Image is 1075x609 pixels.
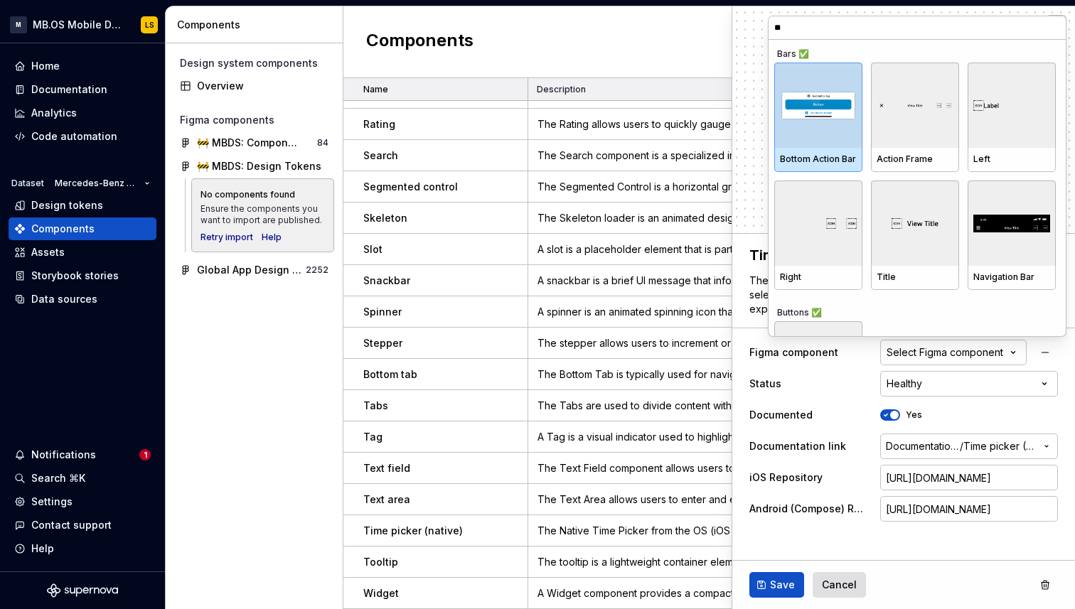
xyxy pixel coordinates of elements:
[780,153,857,165] div: Bottom Action Bar
[780,271,857,283] div: Right
[973,271,1050,283] div: Navigation Bar
[774,40,1056,63] div: Bars ✅
[877,153,953,165] div: Action Frame
[774,298,1056,321] div: Buttons ✅
[973,153,1050,165] div: Left
[877,271,953,283] div: Title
